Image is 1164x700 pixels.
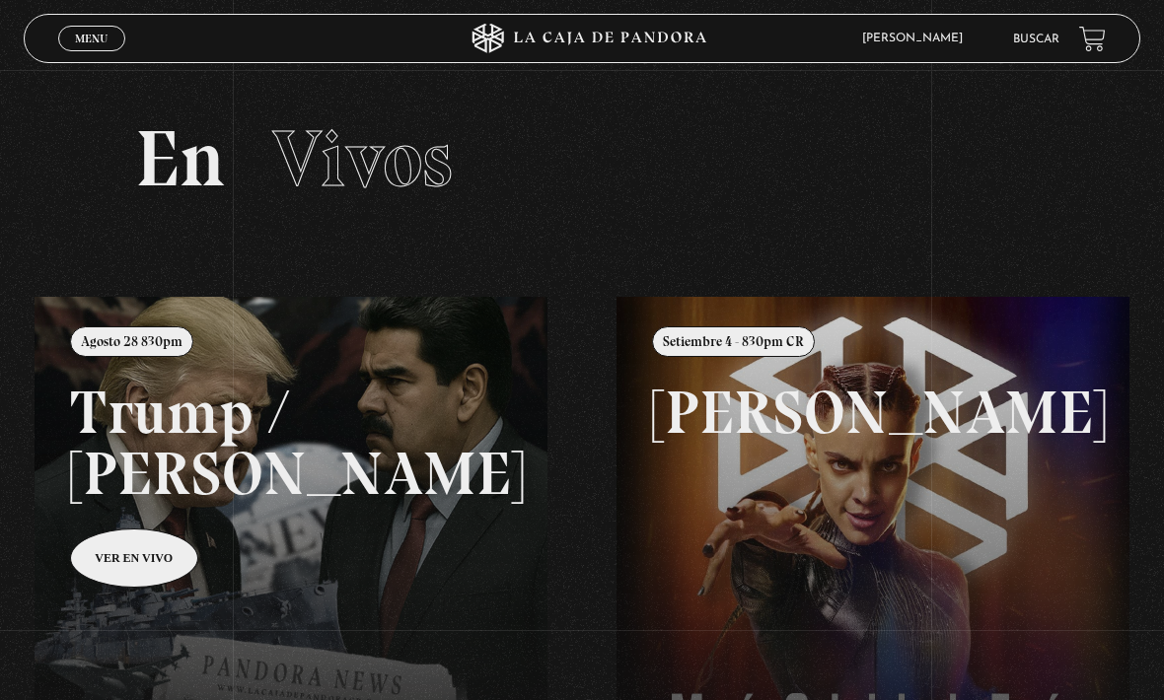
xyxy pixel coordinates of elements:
span: Cerrar [69,49,115,63]
span: [PERSON_NAME] [852,33,982,44]
a: Buscar [1013,34,1059,45]
span: Vivos [272,111,453,206]
h2: En [135,119,1029,198]
span: Menu [75,33,108,44]
a: View your shopping cart [1079,26,1106,52]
